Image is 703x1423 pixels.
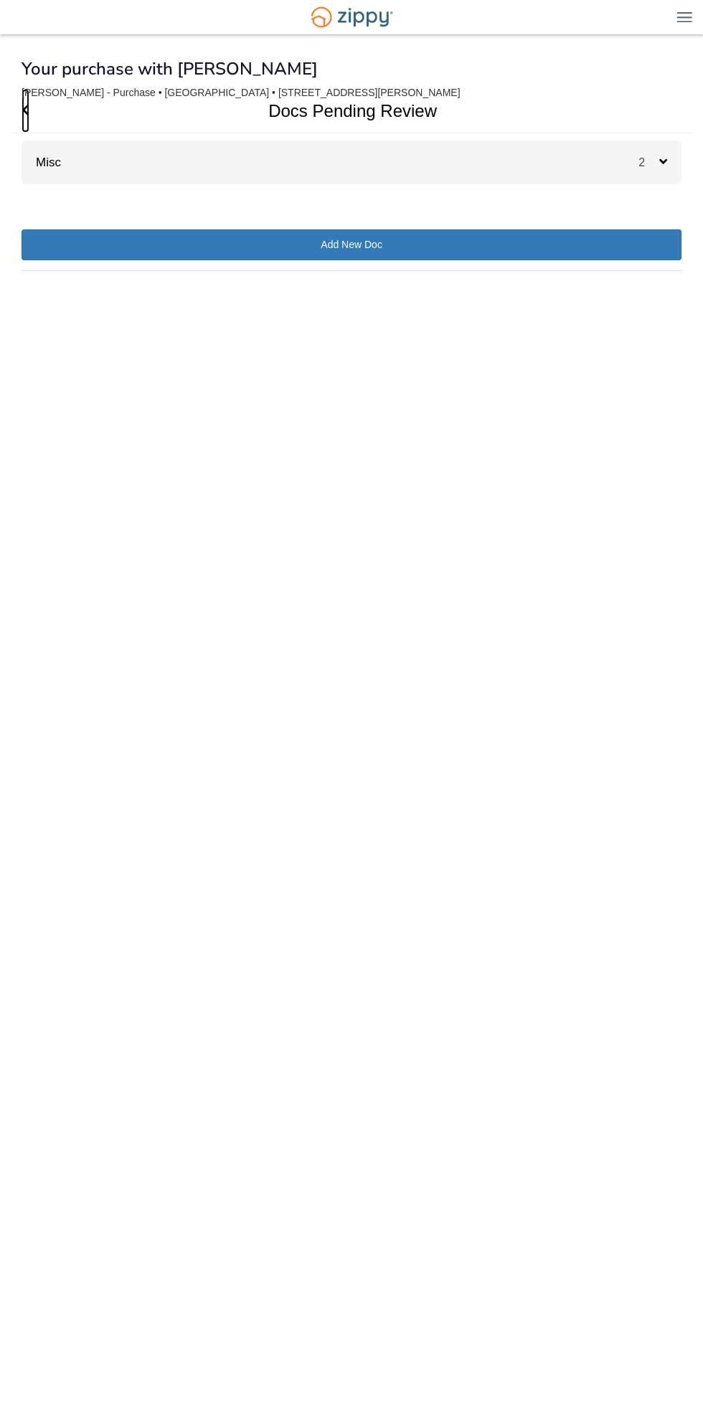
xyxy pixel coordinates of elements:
[22,156,61,169] a: Misc
[11,89,676,133] h1: Docs Pending Review
[22,89,29,133] a: Go Back
[22,229,681,260] a: Add New Doc
[638,156,659,168] span: 2
[22,60,318,78] h1: Your purchase with [PERSON_NAME]
[22,87,681,99] div: [PERSON_NAME] - Purchase • [GEOGRAPHIC_DATA] • [STREET_ADDRESS][PERSON_NAME]
[676,11,692,22] img: Mobile Dropdown Menu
